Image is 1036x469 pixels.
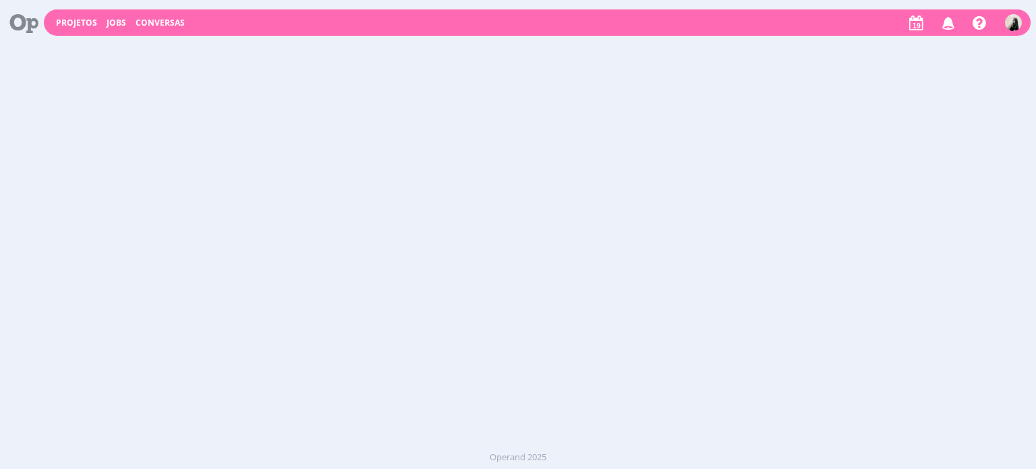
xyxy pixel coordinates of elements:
[107,17,126,28] a: Jobs
[1004,11,1023,34] button: R
[52,18,101,28] button: Projetos
[56,17,97,28] a: Projetos
[136,17,185,28] a: Conversas
[103,18,130,28] button: Jobs
[1005,14,1022,31] img: R
[132,18,189,28] button: Conversas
